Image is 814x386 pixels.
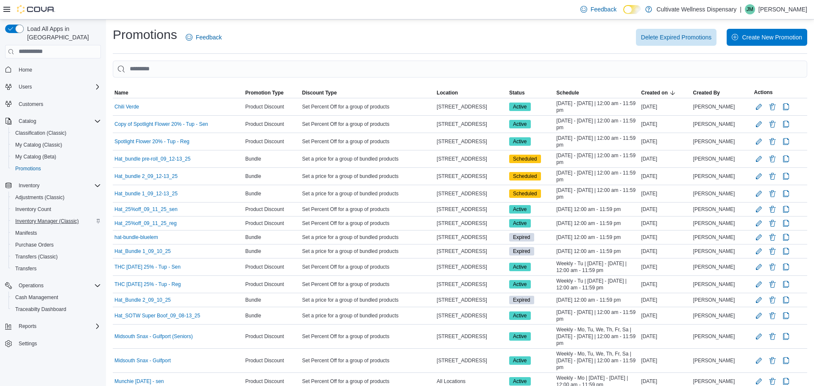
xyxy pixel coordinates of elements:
div: Set a price for a group of bundled products [301,295,435,305]
button: Catalog [2,115,104,127]
span: [PERSON_NAME] [693,156,735,162]
span: Product Discount [245,206,284,213]
button: Promotion Type [244,88,301,98]
span: Purchase Orders [12,240,101,250]
span: Bundle [245,173,261,180]
button: Traceabilty Dashboard [8,303,104,315]
a: Classification (Classic) [12,128,70,138]
div: [DATE] [639,119,691,129]
span: Customers [19,101,43,108]
button: Clone Promotion [781,246,791,256]
button: Delete Promotion [767,232,778,242]
a: Purchase Orders [12,240,57,250]
button: Clone Promotion [781,119,791,129]
div: Set a price for a group of bundled products [301,246,435,256]
span: [PERSON_NAME] [693,281,735,288]
span: [STREET_ADDRESS] [437,103,487,110]
a: Chili Verde [114,103,139,110]
span: Catalog [19,118,36,125]
span: [DATE] 12:00 am - 11:59 pm [556,234,621,241]
span: Inventory Count [15,206,51,213]
button: Cash Management [8,292,104,303]
div: Set Percent Off for a group of products [301,119,435,129]
span: [DATE] - [DATE] | 12:00 am - 11:59 pm [556,117,638,131]
button: Inventory [15,181,43,191]
a: Spotlight Flower 20% - Tup - Reg [114,138,190,145]
button: Delete Expired Promotions [636,29,717,46]
button: Delete Promotion [767,355,778,366]
div: Set Percent Off for a group of products [301,102,435,112]
button: Created on [639,88,691,98]
a: Adjustments (Classic) [12,192,68,203]
button: Transfers [8,263,104,275]
span: Cash Management [12,292,101,303]
span: Operations [19,282,44,289]
button: Delete Promotion [767,171,778,181]
span: Active [509,137,531,146]
a: Feedback [577,1,620,18]
a: Customers [15,99,47,109]
button: Edit Promotion [754,355,764,366]
div: Set a price for a group of bundled products [301,232,435,242]
a: Cash Management [12,292,61,303]
span: [STREET_ADDRESS] [437,234,487,241]
span: Reports [19,323,36,330]
button: Edit Promotion [754,154,764,164]
span: Manifests [15,230,37,236]
button: Edit Promotion [754,102,764,112]
span: [DATE] - [DATE] | 12:00 am - 11:59 pm [556,187,638,200]
span: Expired [509,296,534,304]
span: [PERSON_NAME] [693,264,735,270]
button: Reports [15,321,40,331]
button: Edit Promotion [754,262,764,272]
a: Midsouth Snax - Gulfport (Seniors) [114,333,193,340]
span: [PERSON_NAME] [693,173,735,180]
span: Expired [513,296,530,304]
span: [PERSON_NAME] [693,234,735,241]
span: Status [509,89,525,96]
a: Inventory Manager (Classic) [12,216,82,226]
span: Transfers (Classic) [12,252,101,262]
a: Hat_25%off_09_11_25_reg [114,220,177,227]
div: [DATE] [639,218,691,228]
span: [STREET_ADDRESS] [437,121,487,128]
button: Clone Promotion [781,232,791,242]
span: Bundle [245,190,261,197]
a: Transfers (Classic) [12,252,61,262]
button: My Catalog (Classic) [8,139,104,151]
a: THC [DATE] 25% - Tup - Sen [114,264,181,270]
span: Scheduled [509,189,541,198]
h1: Promotions [113,26,177,43]
span: [PERSON_NAME] [693,297,735,303]
button: Delete Promotion [767,262,778,272]
button: Clone Promotion [781,204,791,214]
span: Active [513,138,527,145]
span: Scheduled [513,190,537,197]
a: Hat_Bundle 2_09_10_25 [114,297,171,303]
span: Promotions [12,164,101,174]
button: Clone Promotion [781,295,791,305]
span: Active [509,205,531,214]
span: Location [437,89,458,96]
span: Bundle [245,297,261,303]
div: Set a price for a group of bundled products [301,311,435,321]
span: Expired [513,233,530,241]
button: Delete Promotion [767,311,778,321]
div: Set a price for a group of bundled products [301,171,435,181]
span: Discount Type [302,89,337,96]
span: JM [747,4,753,14]
span: Home [15,64,101,75]
span: Weekly - Tu | [DATE] - [DATE] | 12:00 am - 11:59 pm [556,260,638,274]
input: Dark Mode [623,5,641,14]
span: Active [513,103,527,111]
span: Transfers [15,265,36,272]
button: Clone Promotion [781,102,791,112]
button: Edit Promotion [754,171,764,181]
p: [PERSON_NAME] [758,4,807,14]
button: Edit Promotion [754,232,764,242]
span: My Catalog (Classic) [15,142,62,148]
div: [DATE] [639,262,691,272]
span: [PERSON_NAME] [693,206,735,213]
span: Bundle [245,312,261,319]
